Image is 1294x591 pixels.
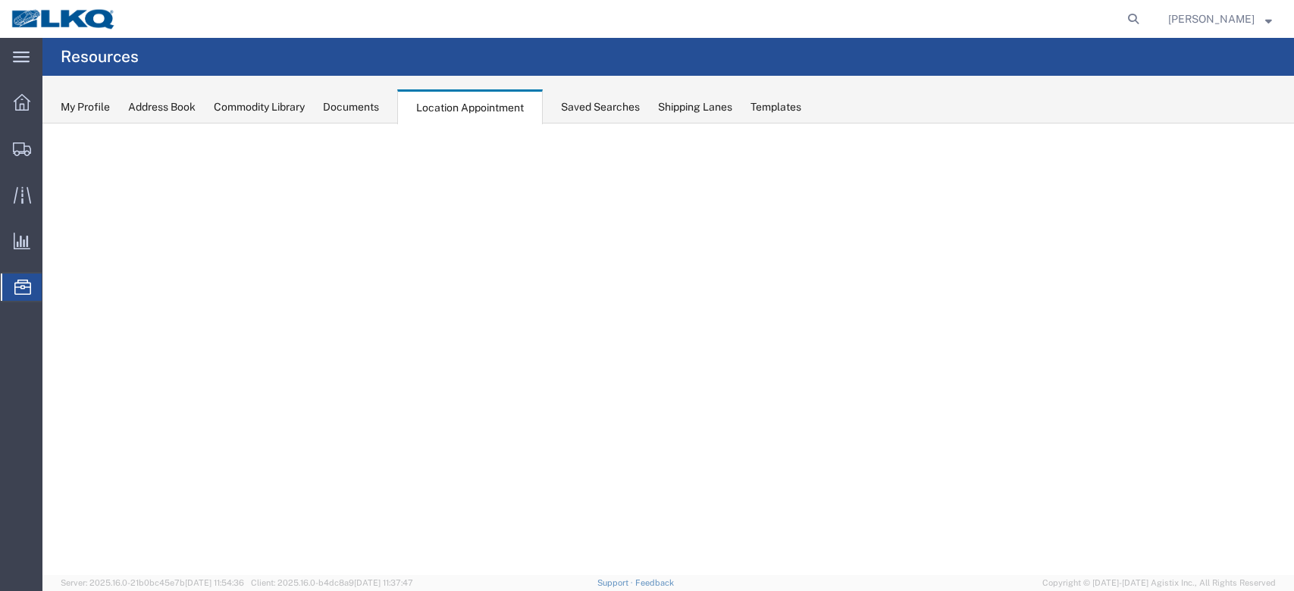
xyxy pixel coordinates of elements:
div: Documents [323,99,379,115]
span: [DATE] 11:37:47 [354,578,413,587]
iframe: FS Legacy Container [42,124,1294,575]
span: Server: 2025.16.0-21b0bc45e7b [61,578,244,587]
span: [DATE] 11:54:36 [185,578,244,587]
button: [PERSON_NAME] [1167,10,1273,28]
div: Shipping Lanes [658,99,732,115]
h4: Resources [61,38,139,76]
div: Commodity Library [214,99,305,115]
div: Templates [750,99,801,115]
a: Feedback [635,578,674,587]
span: Christopher Sanchez [1168,11,1255,27]
div: Saved Searches [561,99,640,115]
span: Copyright © [DATE]-[DATE] Agistix Inc., All Rights Reserved [1042,577,1276,589]
div: Address Book [128,99,196,115]
img: logo [11,8,117,30]
a: Support [597,578,635,587]
div: Location Appointment [397,89,543,124]
div: My Profile [61,99,110,115]
span: Client: 2025.16.0-b4dc8a9 [251,578,413,587]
